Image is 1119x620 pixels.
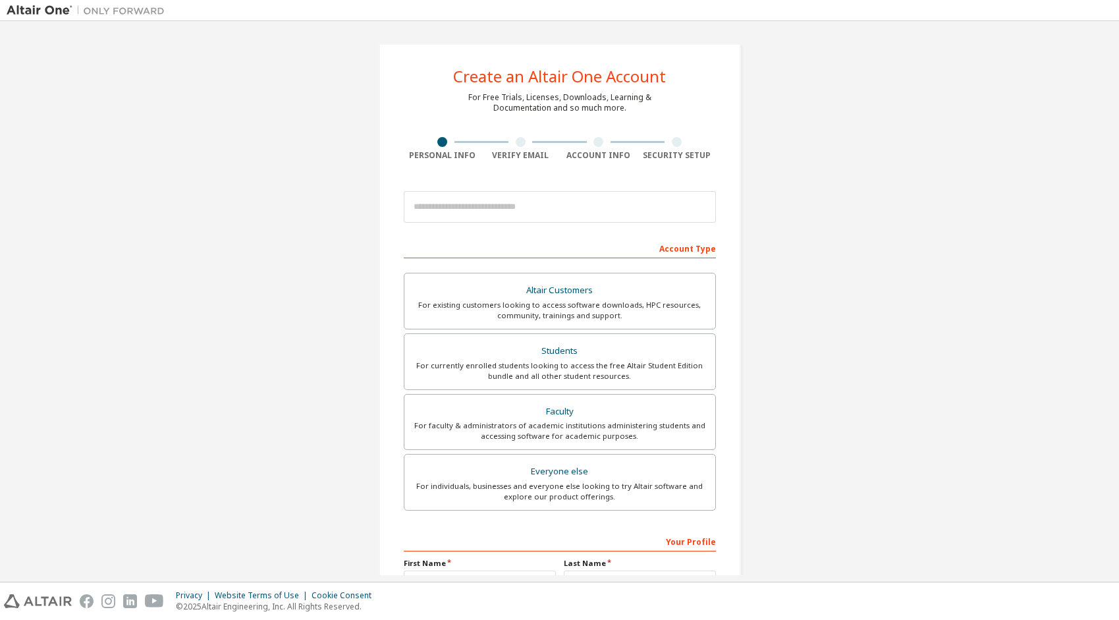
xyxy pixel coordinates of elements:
[312,590,379,601] div: Cookie Consent
[123,594,137,608] img: linkedin.svg
[145,594,164,608] img: youtube.svg
[7,4,171,17] img: Altair One
[412,281,707,300] div: Altair Customers
[412,403,707,421] div: Faculty
[4,594,72,608] img: altair_logo.svg
[453,69,666,84] div: Create an Altair One Account
[404,558,556,569] label: First Name
[215,590,312,601] div: Website Terms of Use
[404,237,716,258] div: Account Type
[412,420,707,441] div: For faculty & administrators of academic institutions administering students and accessing softwa...
[412,481,707,502] div: For individuals, businesses and everyone else looking to try Altair software and explore our prod...
[412,360,707,381] div: For currently enrolled students looking to access the free Altair Student Edition bundle and all ...
[176,590,215,601] div: Privacy
[404,150,482,161] div: Personal Info
[412,463,707,481] div: Everyone else
[468,92,651,113] div: For Free Trials, Licenses, Downloads, Learning & Documentation and so much more.
[412,300,707,321] div: For existing customers looking to access software downloads, HPC resources, community, trainings ...
[404,530,716,551] div: Your Profile
[80,594,94,608] img: facebook.svg
[560,150,638,161] div: Account Info
[638,150,716,161] div: Security Setup
[176,601,379,612] p: © 2025 Altair Engineering, Inc. All Rights Reserved.
[481,150,560,161] div: Verify Email
[564,558,716,569] label: Last Name
[412,342,707,360] div: Students
[101,594,115,608] img: instagram.svg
